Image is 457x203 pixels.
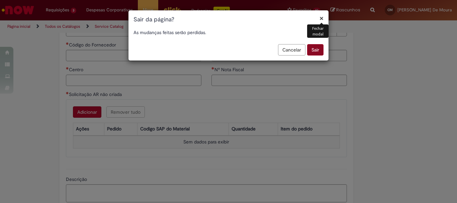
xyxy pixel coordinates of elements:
button: Fechar modal [319,15,324,22]
button: Sair [307,44,324,56]
div: Fechar modal [307,24,329,38]
h1: Sair da página? [133,15,324,24]
button: Cancelar [278,44,305,56]
p: As mudanças feitas serão perdidas. [133,29,324,36]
